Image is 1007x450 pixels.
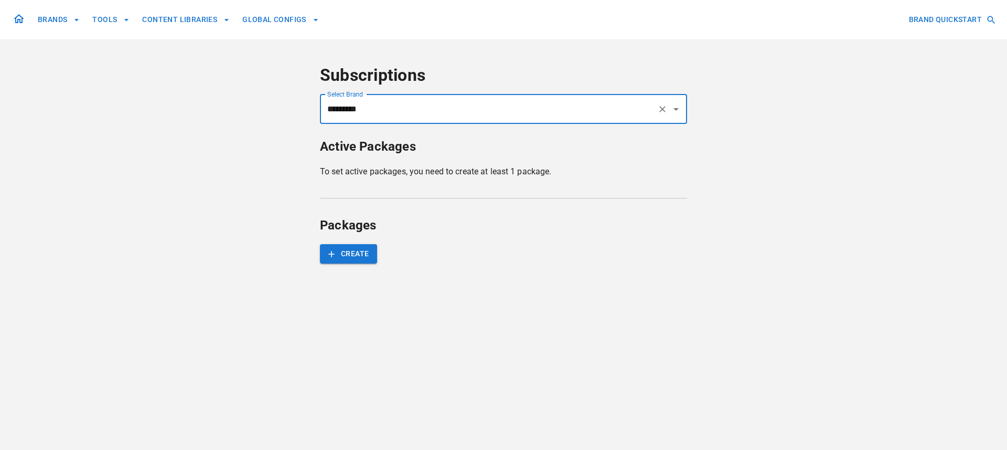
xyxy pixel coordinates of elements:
[320,215,687,235] h6: Packages
[238,10,323,29] button: GLOBAL CONFIGS
[320,165,687,179] h6: To set active packages, you need to create at least 1 package.
[655,102,670,117] button: Clear
[320,65,687,86] h4: Subscriptions
[320,137,687,156] h6: Active Packages
[327,90,363,99] label: Select Brand
[34,10,84,29] button: BRANDS
[320,244,377,264] button: CREATE
[138,10,234,29] button: CONTENT LIBRARIES
[669,102,683,117] button: Open
[905,10,999,29] button: BRAND QUICKSTART
[88,10,134,29] button: TOOLS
